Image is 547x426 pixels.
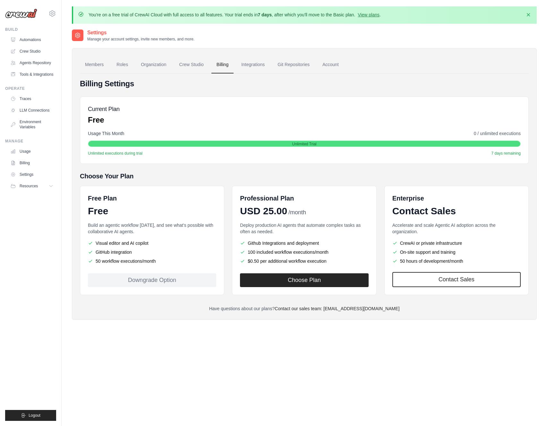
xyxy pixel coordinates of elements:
[80,172,529,181] h5: Choose Your Plan
[8,94,56,104] a: Traces
[292,141,316,147] span: Unlimited Trial
[89,12,381,18] p: You're on a free trial of CrewAI Cloud with full access to all features. Your trial ends in , aft...
[88,240,216,246] li: Visual editor and AI copilot
[88,258,216,264] li: 50 workflow executions/month
[29,413,40,418] span: Logout
[80,305,529,312] p: Have questions about our plans?
[88,151,142,156] span: Unlimited executions during trial
[136,56,171,73] a: Organization
[8,117,56,132] a: Environment Variables
[87,29,194,37] h2: Settings
[240,273,368,287] button: Choose Plan
[174,56,209,73] a: Crew Studio
[88,222,216,235] p: Build an agentic workflow [DATE], and see what's possible with collaborative AI agents.
[236,56,270,73] a: Integrations
[240,222,368,235] p: Deploy production AI agents that automate complex tasks as often as needed.
[8,35,56,45] a: Automations
[240,194,294,203] h6: Professional Plan
[240,258,368,264] li: $0.50 per additional workflow execution
[5,410,56,421] button: Logout
[88,130,124,137] span: Usage This Month
[8,181,56,191] button: Resources
[87,37,194,42] p: Manage your account settings, invite new members, and more.
[317,56,344,73] a: Account
[258,12,272,17] strong: 7 days
[20,183,38,189] span: Resources
[88,194,117,203] h6: Free Plan
[8,58,56,68] a: Agents Repository
[211,56,234,73] a: Billing
[392,240,521,246] li: CrewAI or private infrastructure
[5,139,56,144] div: Manage
[275,306,399,311] a: Contact our sales team: [EMAIL_ADDRESS][DOMAIN_NAME]
[8,169,56,180] a: Settings
[392,249,521,255] li: On-site support and training
[474,130,521,137] span: 0 / unlimited executions
[8,69,56,80] a: Tools & Integrations
[288,208,306,217] span: /month
[392,258,521,264] li: 50 hours of development/month
[8,146,56,157] a: Usage
[5,86,56,91] div: Operate
[80,79,529,89] h4: Billing Settings
[392,272,521,287] a: Contact Sales
[240,249,368,255] li: 100 included workflow executions/month
[272,56,315,73] a: Git Repositories
[88,115,120,125] p: Free
[240,240,368,246] li: Github Integrations and deployment
[88,205,216,217] div: Free
[392,194,521,203] h6: Enterprise
[5,9,37,18] img: Logo
[8,158,56,168] a: Billing
[80,56,109,73] a: Members
[88,249,216,255] li: GitHub integration
[392,205,521,217] div: Contact Sales
[111,56,133,73] a: Roles
[240,205,287,217] span: USD 25.00
[8,105,56,115] a: LLM Connections
[5,27,56,32] div: Build
[88,105,120,114] h5: Current Plan
[491,151,521,156] span: 7 days remaining
[392,222,521,235] p: Accelerate and scale Agentic AI adoption across the organization.
[358,12,379,17] a: View plans
[8,46,56,56] a: Crew Studio
[88,273,216,287] div: Downgrade Option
